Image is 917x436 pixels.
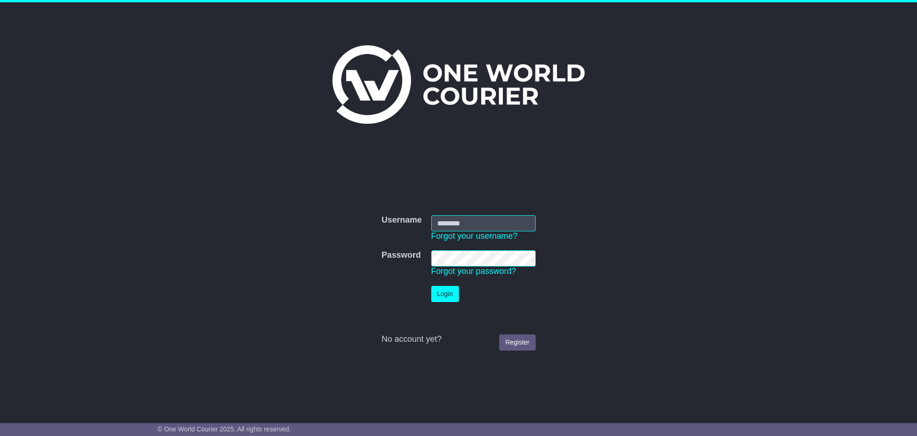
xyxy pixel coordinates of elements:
label: Username [381,215,422,225]
label: Password [381,250,421,260]
a: Forgot your username? [431,231,518,241]
button: Login [431,286,459,302]
div: No account yet? [381,334,535,345]
span: © One World Courier 2025. All rights reserved. [158,425,291,433]
a: Forgot your password? [431,266,516,276]
a: Register [499,334,535,351]
img: One World [332,45,585,124]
